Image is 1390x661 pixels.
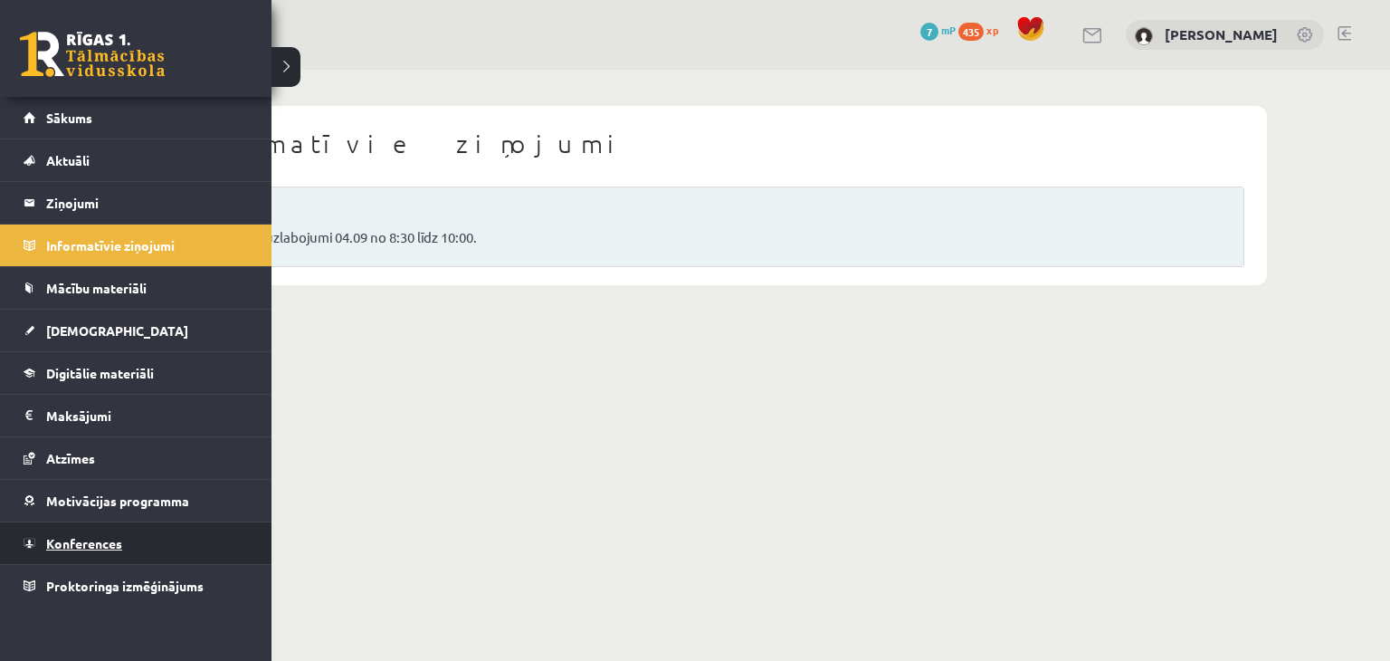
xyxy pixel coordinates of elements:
[155,227,1221,248] a: eSkolas tehniskie uzlabojumi 04.09 no 8:30 līdz 10:00.
[46,110,92,126] span: Sākums
[20,32,165,77] a: Rīgas 1. Tālmācības vidusskola
[46,280,147,296] span: Mācību materiāli
[46,450,95,466] span: Atzīmes
[920,23,956,37] a: 7 mP
[941,23,956,37] span: mP
[46,493,189,509] span: Motivācijas programma
[1135,27,1153,45] img: Anastasija Vasiļevska
[46,152,90,168] span: Aktuāli
[958,23,1007,37] a: 435 xp
[24,480,249,522] a: Motivācijas programma
[24,352,249,394] a: Digitālie materiāli
[131,129,1244,159] h1: Informatīvie ziņojumi
[24,522,249,564] a: Konferences
[46,322,188,339] span: [DEMOGRAPHIC_DATA]
[24,97,249,139] a: Sākums
[1165,25,1278,43] a: [PERSON_NAME]
[46,535,122,551] span: Konferences
[24,565,249,607] a: Proktoringa izmēģinājums
[24,139,249,181] a: Aktuāli
[46,578,204,594] span: Proktoringa izmēģinājums
[46,182,249,224] legend: Ziņojumi
[24,267,249,309] a: Mācību materiāli
[24,395,249,436] a: Maksājumi
[46,365,154,381] span: Digitālie materiāli
[24,225,249,266] a: Informatīvie ziņojumi
[986,23,998,37] span: xp
[920,23,938,41] span: 7
[24,437,249,479] a: Atzīmes
[46,395,249,436] legend: Maksājumi
[24,310,249,351] a: [DEMOGRAPHIC_DATA]
[958,23,984,41] span: 435
[46,225,249,266] legend: Informatīvie ziņojumi
[24,182,249,224] a: Ziņojumi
